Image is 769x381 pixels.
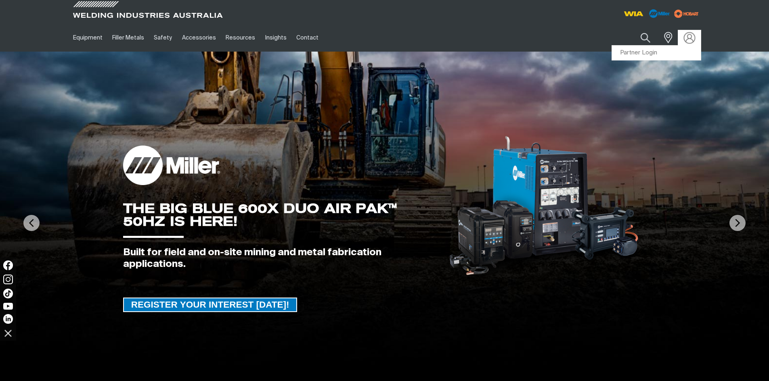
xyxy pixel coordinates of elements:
[68,24,107,52] a: Equipment
[123,298,298,312] a: REGISTER YOUR INTEREST TODAY!
[632,28,659,47] button: Search products
[149,24,177,52] a: Safety
[3,314,13,324] img: LinkedIn
[612,46,701,60] a: Partner Login
[107,24,149,52] a: Filler Metals
[672,8,701,20] img: miller
[123,247,436,270] div: Built for field and on-site mining and metal fabrication applications.
[123,202,436,228] div: THE BIG BLUE 600X DUO AIR PAK™ 50HZ IS HERE!
[3,289,13,298] img: TikTok
[124,298,297,312] span: REGISTER YOUR INTEREST [DATE]!
[1,326,15,340] img: hide socials
[68,24,543,52] nav: Main
[260,24,291,52] a: Insights
[23,215,40,231] img: PrevArrow
[221,24,260,52] a: Resources
[621,28,659,47] input: Product name or item number...
[729,215,746,231] img: NextArrow
[3,303,13,310] img: YouTube
[3,275,13,284] img: Instagram
[291,24,323,52] a: Contact
[177,24,221,52] a: Accessories
[3,260,13,270] img: Facebook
